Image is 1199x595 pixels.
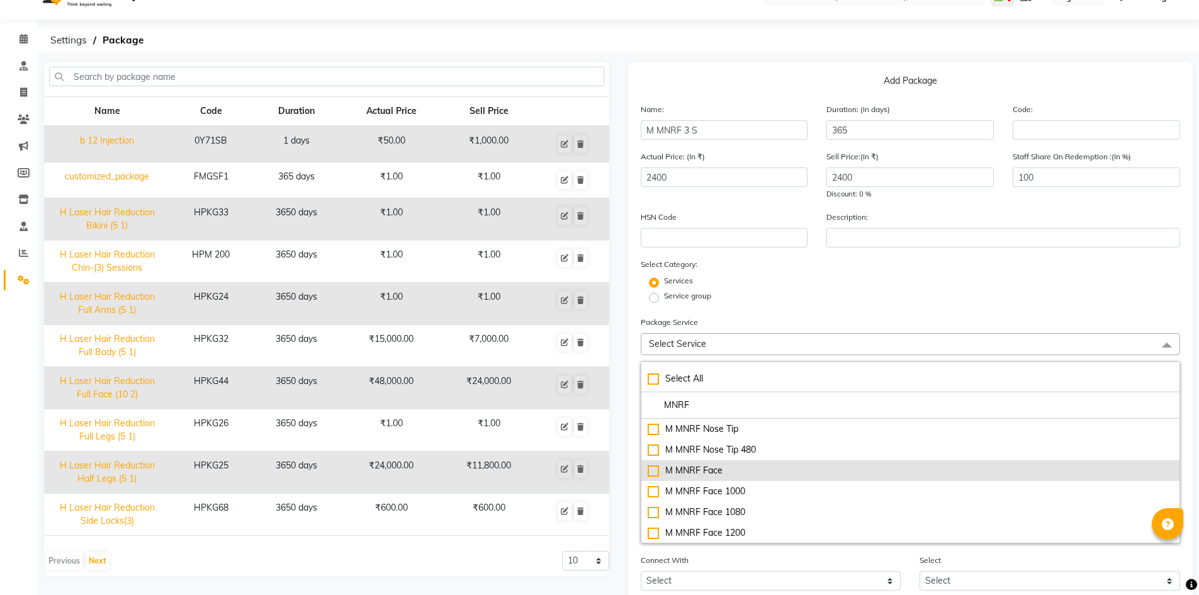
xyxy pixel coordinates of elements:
span: Settings [44,29,93,52]
td: 3650 days [252,241,341,283]
td: HPKG24 [170,283,252,325]
td: 3650 days [252,325,341,367]
span: Package [96,29,150,52]
td: H Laser Hair Reduction Full Body (5 1) [44,325,170,367]
td: HPKG32 [170,325,252,367]
td: ₹1.00 [442,198,536,241]
td: 3650 days [252,283,341,325]
td: 3650 days [252,198,341,241]
label: Code: [1013,104,1033,115]
td: ₹24,000.00 [341,451,442,494]
label: Package Service [641,317,698,328]
td: customized_package [44,162,170,198]
label: Services [664,275,693,286]
label: Select Category: [641,259,697,270]
td: ₹600.00 [341,494,442,536]
td: ₹1.00 [442,409,536,451]
div: M MNRF Face [648,464,1174,477]
label: Sell Price:(In ₹) [826,151,879,162]
label: Duration: (in days) [826,104,890,115]
label: Connect With [641,555,689,566]
label: Description: [826,212,868,223]
td: ₹11,800.00 [442,451,536,494]
span: Discount: 0 % [826,190,871,198]
td: ₹24,000.00 [442,367,536,409]
td: ₹1.00 [341,409,442,451]
td: H Laser Hair Reduction Half Legs (5 1) [44,451,170,494]
td: H Laser Hair Reduction Full Legs (5 1) [44,409,170,451]
td: H Laser Hair Reduction Full Face (10 2) [44,367,170,409]
td: H Laser Hair Reduction Bikini (5 1) [44,198,170,241]
td: ₹1.00 [442,241,536,283]
label: Service group [664,290,711,302]
td: 3650 days [252,494,341,536]
td: H Laser Hair Reduction Side Locks(3) [44,494,170,536]
input: multiselect-search [648,399,1174,412]
label: Actual Price: (In ₹) [641,151,705,162]
td: HPKG33 [170,198,252,241]
td: HPKG25 [170,451,252,494]
td: b 12 Injection [44,126,170,162]
td: ₹50.00 [341,126,442,162]
div: M MNRF Nose Tip [648,422,1174,436]
td: 3650 days [252,451,341,494]
div: M MNRF Nose Tip 480 [648,443,1174,456]
th: Code [170,97,252,127]
td: ₹1.00 [442,283,536,325]
label: Select [920,555,941,566]
td: ₹1.00 [341,198,442,241]
td: HPKG26 [170,409,252,451]
td: H Laser Hair Reduction Full Arms (5 1) [44,283,170,325]
th: Sell Price [442,97,536,127]
input: Search by package name [49,67,604,86]
td: 365 days [252,162,341,198]
td: ₹1.00 [341,283,442,325]
label: Name: [641,104,664,115]
td: ₹1.00 [341,241,442,283]
td: ₹7,000.00 [442,325,536,367]
td: ₹1.00 [341,162,442,198]
td: HPKG68 [170,494,252,536]
td: H Laser Hair Reduction Chin-(3) Sessions [44,241,170,283]
p: Add Package [641,74,1181,93]
td: ₹1.00 [442,162,536,198]
div: M MNRF Face 1000 [648,485,1174,498]
td: ₹48,000.00 [341,367,442,409]
td: ₹1,000.00 [442,126,536,162]
label: Staff Share On Redemption :(In %) [1013,151,1131,162]
button: Next [86,552,110,570]
td: 3650 days [252,367,341,409]
td: 3650 days [252,409,341,451]
th: Name [44,97,170,127]
td: HPM 200 [170,241,252,283]
td: ₹15,000.00 [341,325,442,367]
td: ₹600.00 [442,494,536,536]
td: 1 days [252,126,341,162]
label: HSN Code [641,212,677,223]
td: FMGSF1 [170,162,252,198]
div: M MNRF Face 1080 [648,506,1174,519]
div: M MNRF Face 1200 [648,526,1174,540]
td: 0Y71SB [170,126,252,162]
div: Select All [648,372,1174,385]
td: HPKG44 [170,367,252,409]
th: Duration [252,97,341,127]
span: Select Service [649,338,706,349]
th: Actual Price [341,97,442,127]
